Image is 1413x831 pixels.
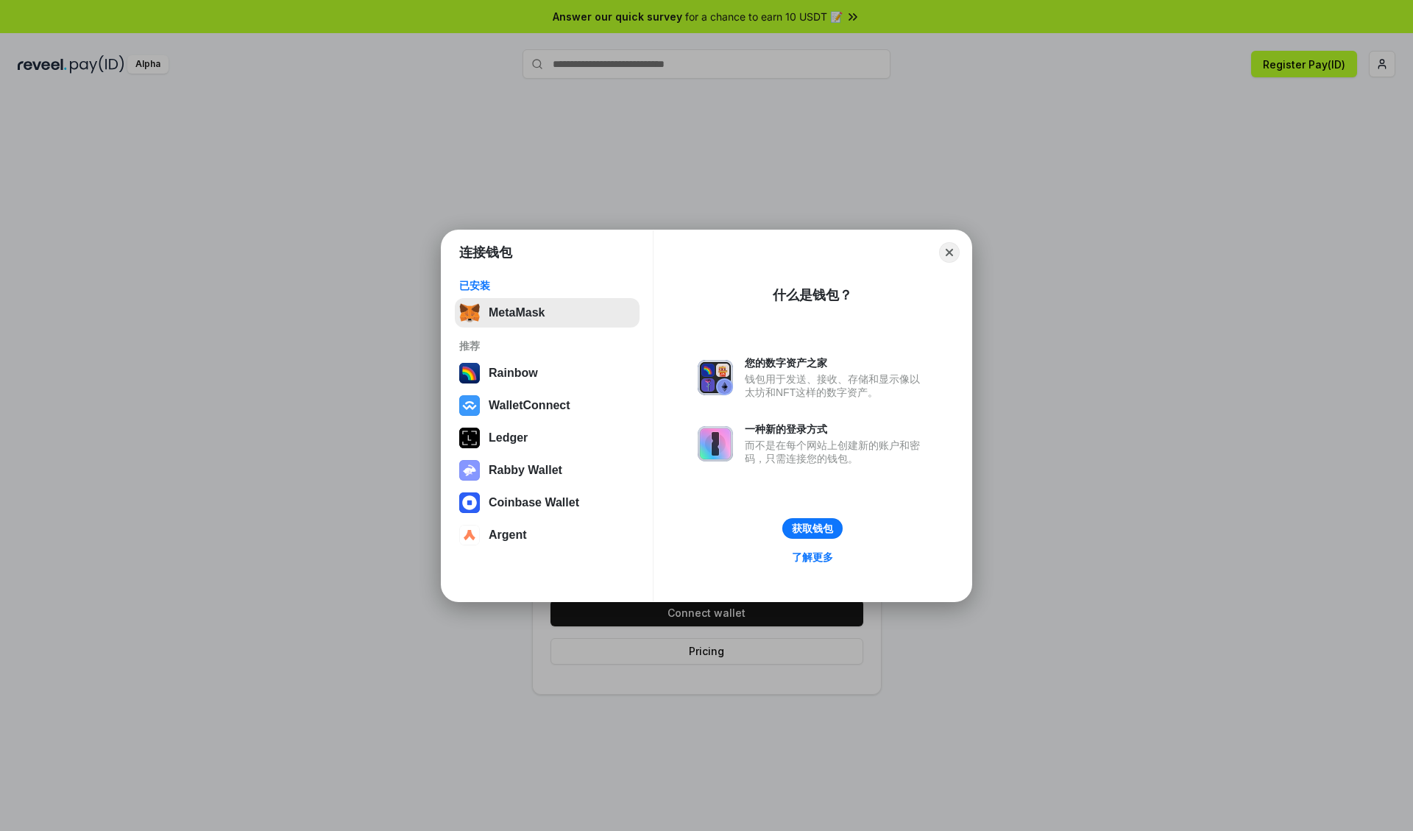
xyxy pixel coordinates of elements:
[455,358,640,388] button: Rainbow
[745,356,927,369] div: 您的数字资产之家
[489,528,527,542] div: Argent
[489,431,528,445] div: Ledger
[698,360,733,395] img: svg+xml,%3Csvg%20xmlns%3D%22http%3A%2F%2Fwww.w3.org%2F2000%2Fsvg%22%20fill%3D%22none%22%20viewBox...
[455,456,640,485] button: Rabby Wallet
[783,548,842,567] a: 了解更多
[489,399,570,412] div: WalletConnect
[745,372,927,399] div: 钱包用于发送、接收、存储和显示像以太坊和NFT这样的数字资产。
[459,395,480,416] img: svg+xml,%3Csvg%20width%3D%2228%22%20height%3D%2228%22%20viewBox%3D%220%200%2028%2028%22%20fill%3D...
[455,423,640,453] button: Ledger
[489,496,579,509] div: Coinbase Wallet
[939,242,960,263] button: Close
[489,367,538,380] div: Rainbow
[459,303,480,323] img: svg+xml,%3Csvg%20fill%3D%22none%22%20height%3D%2233%22%20viewBox%3D%220%200%2035%2033%22%20width%...
[459,492,480,513] img: svg+xml,%3Csvg%20width%3D%2228%22%20height%3D%2228%22%20viewBox%3D%220%200%2028%2028%22%20fill%3D...
[459,279,635,292] div: 已安装
[745,439,927,465] div: 而不是在每个网站上创建新的账户和密码，只需连接您的钱包。
[459,244,512,261] h1: 连接钱包
[455,391,640,420] button: WalletConnect
[782,518,843,539] button: 获取钱包
[459,460,480,481] img: svg+xml,%3Csvg%20xmlns%3D%22http%3A%2F%2Fwww.w3.org%2F2000%2Fsvg%22%20fill%3D%22none%22%20viewBox...
[489,464,562,477] div: Rabby Wallet
[773,286,852,304] div: 什么是钱包？
[698,426,733,462] img: svg+xml,%3Csvg%20xmlns%3D%22http%3A%2F%2Fwww.w3.org%2F2000%2Fsvg%22%20fill%3D%22none%22%20viewBox...
[455,488,640,517] button: Coinbase Wallet
[792,522,833,535] div: 获取钱包
[745,422,927,436] div: 一种新的登录方式
[459,428,480,448] img: svg+xml,%3Csvg%20xmlns%3D%22http%3A%2F%2Fwww.w3.org%2F2000%2Fsvg%22%20width%3D%2228%22%20height%3...
[459,339,635,353] div: 推荐
[459,363,480,383] img: svg+xml,%3Csvg%20width%3D%22120%22%20height%3D%22120%22%20viewBox%3D%220%200%20120%20120%22%20fil...
[489,306,545,319] div: MetaMask
[455,298,640,328] button: MetaMask
[459,525,480,545] img: svg+xml,%3Csvg%20width%3D%2228%22%20height%3D%2228%22%20viewBox%3D%220%200%2028%2028%22%20fill%3D...
[455,520,640,550] button: Argent
[792,551,833,564] div: 了解更多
